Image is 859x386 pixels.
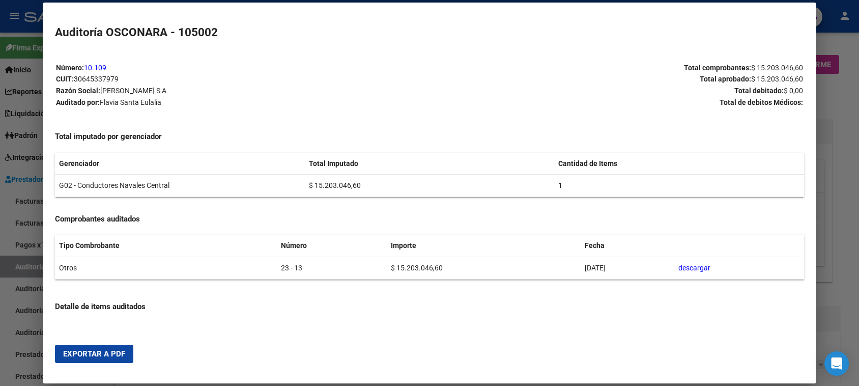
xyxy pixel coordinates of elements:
td: [DATE] [581,257,674,280]
p: Total debitado: [430,85,803,97]
th: Total Imputado [305,153,554,175]
p: Total de debitos Médicos: [430,97,803,108]
div: Open Intercom Messenger [824,351,849,376]
th: Tipo Combrobante [55,235,277,257]
th: Gerenciador [55,153,304,175]
td: 1 [554,175,804,197]
span: $ 15.203.046,60 [751,75,803,83]
h2: Auditoría OSCONARA - 105002 [55,24,804,41]
th: Fecha [581,235,674,257]
span: [PERSON_NAME] S A [100,87,166,95]
p: CUIT: [56,73,429,85]
a: descargar [678,264,710,272]
h4: Total imputado por gerenciador [55,131,804,143]
p: Auditado por: [56,97,429,108]
td: 23 - 13 [277,257,387,280]
button: Exportar a PDF [55,345,133,363]
td: $ 15.203.046,60 [387,257,581,280]
a: 10.109 [84,64,106,72]
th: Cantidad de Items [554,153,804,175]
td: G02 - Conductores Navales Central [55,175,304,197]
td: Otros [55,257,277,280]
th: Número [277,235,387,257]
span: $ 0,00 [784,87,803,95]
span: $ 15.203.046,60 [751,64,803,72]
p: Total aprobado: [430,73,803,85]
h4: Detalle de items auditados [55,301,804,313]
p: Razón Social: [56,85,429,97]
span: Flavia Santa Eulalia [100,98,161,106]
p: Total comprobantes: [430,62,803,74]
span: Exportar a PDF [63,349,125,359]
th: Importe [387,235,581,257]
h4: Comprobantes auditados [55,213,804,225]
span: 30645337979 [74,75,119,83]
p: Número: [56,62,429,74]
td: $ 15.203.046,60 [305,175,554,197]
